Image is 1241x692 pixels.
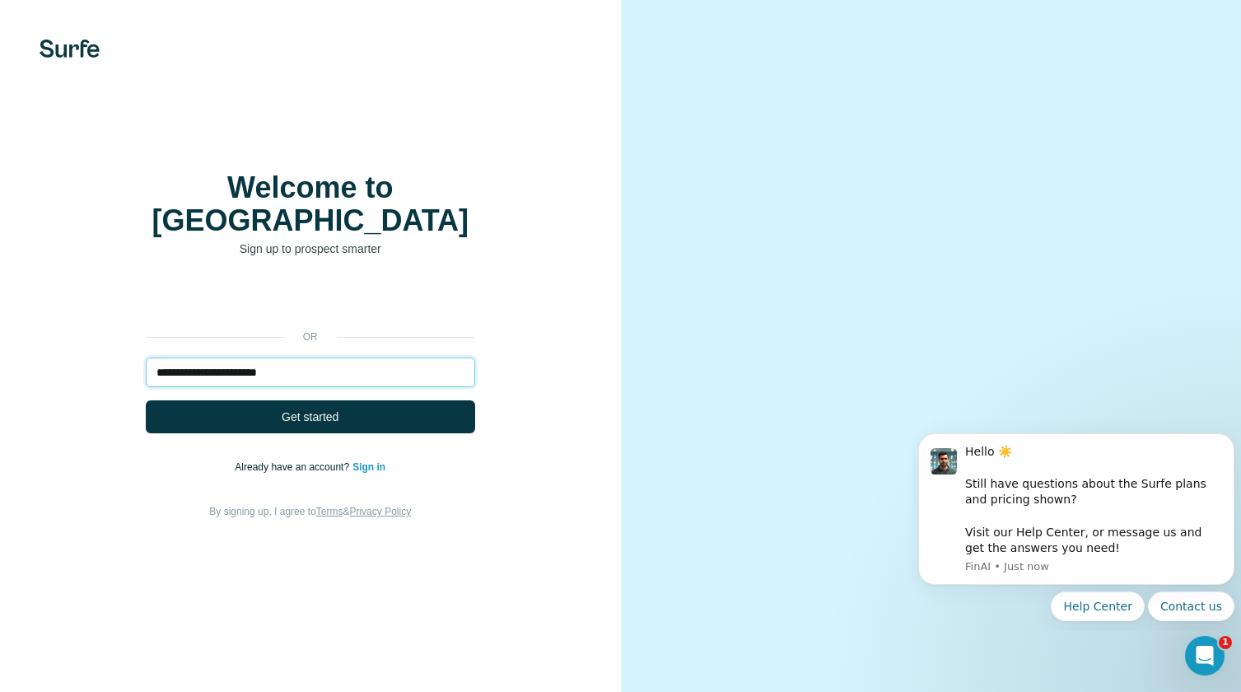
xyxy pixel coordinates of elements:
h1: Welcome to [GEOGRAPHIC_DATA] [146,171,475,237]
a: Terms [316,506,343,517]
span: By signing up, I agree to & [209,506,411,517]
a: Sign in [352,461,385,473]
span: Already have an account? [235,461,352,473]
iframe: Sign in with Google Button [138,282,483,318]
iframe: Intercom live chat [1185,636,1225,676]
a: Privacy Policy [349,506,411,517]
button: Get started [146,400,475,433]
p: or [284,330,337,344]
p: Sign up to prospect smarter [146,241,475,257]
span: Get started [282,409,338,425]
img: Surfe's logo [40,40,100,58]
iframe: Intercom notifications message [912,418,1241,631]
span: 1 [1219,636,1232,649]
